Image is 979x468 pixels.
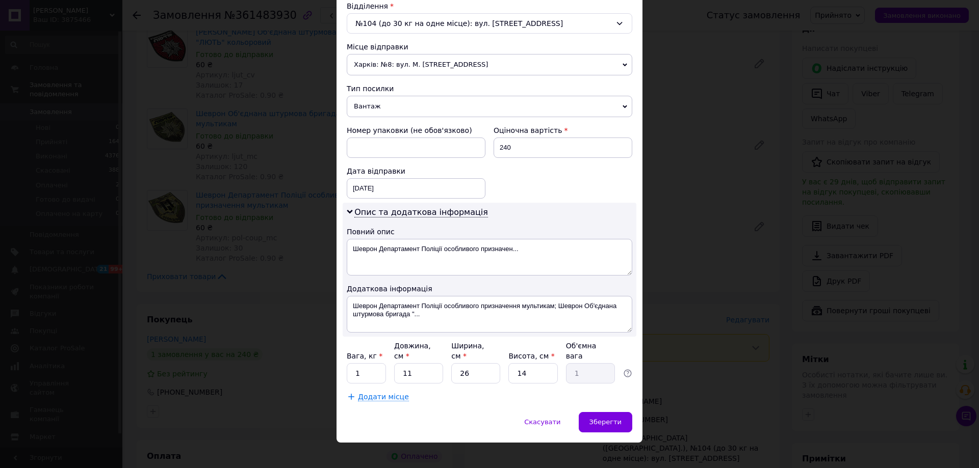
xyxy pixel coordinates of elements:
label: Довжина, см [394,342,431,360]
div: №104 (до 30 кг на одне місце): вул. [STREET_ADDRESS] [347,13,632,34]
div: Відділення [347,1,632,11]
label: Вага, кг [347,352,382,360]
span: Тип посилки [347,85,394,93]
span: Вантаж [347,96,632,117]
textarea: Шеврон Департамент Поліції особливого призначення мультикам; Шеврон Об'єднана штурмова бригада "... [347,296,632,333]
span: Зберегти [589,418,622,426]
div: Додаткова інформація [347,284,632,294]
textarea: Шеврон Департамент Поліції особливого призначен... [347,239,632,276]
label: Висота, см [508,352,554,360]
div: Оціночна вартість [494,125,632,135]
span: Місце відправки [347,43,408,51]
span: Скасувати [524,418,560,426]
span: Харків: №8: вул. М. [STREET_ADDRESS] [347,54,632,75]
div: Об'ємна вага [566,341,615,361]
div: Дата відправки [347,166,485,176]
label: Ширина, см [451,342,484,360]
div: Номер упаковки (не обов'язково) [347,125,485,135]
span: Опис та додаткова інформація [354,207,488,217]
div: Повний опис [347,227,632,237]
span: Додати місце [358,393,409,401]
